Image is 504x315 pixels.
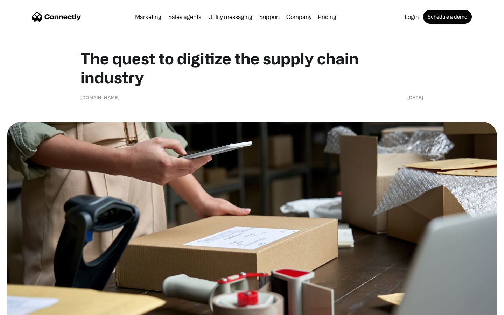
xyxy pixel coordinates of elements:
[315,14,339,20] a: Pricing
[80,94,120,101] div: [DOMAIN_NAME]
[286,12,311,22] div: Company
[423,10,472,24] a: Schedule a demo
[14,303,42,313] ul: Language list
[80,49,423,87] h1: The quest to digitize the supply chain industry
[205,14,255,20] a: Utility messaging
[132,14,164,20] a: Marketing
[402,14,422,20] a: Login
[166,14,204,20] a: Sales agents
[257,14,283,20] a: Support
[407,94,423,101] div: [DATE]
[7,303,42,313] aside: Language selected: English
